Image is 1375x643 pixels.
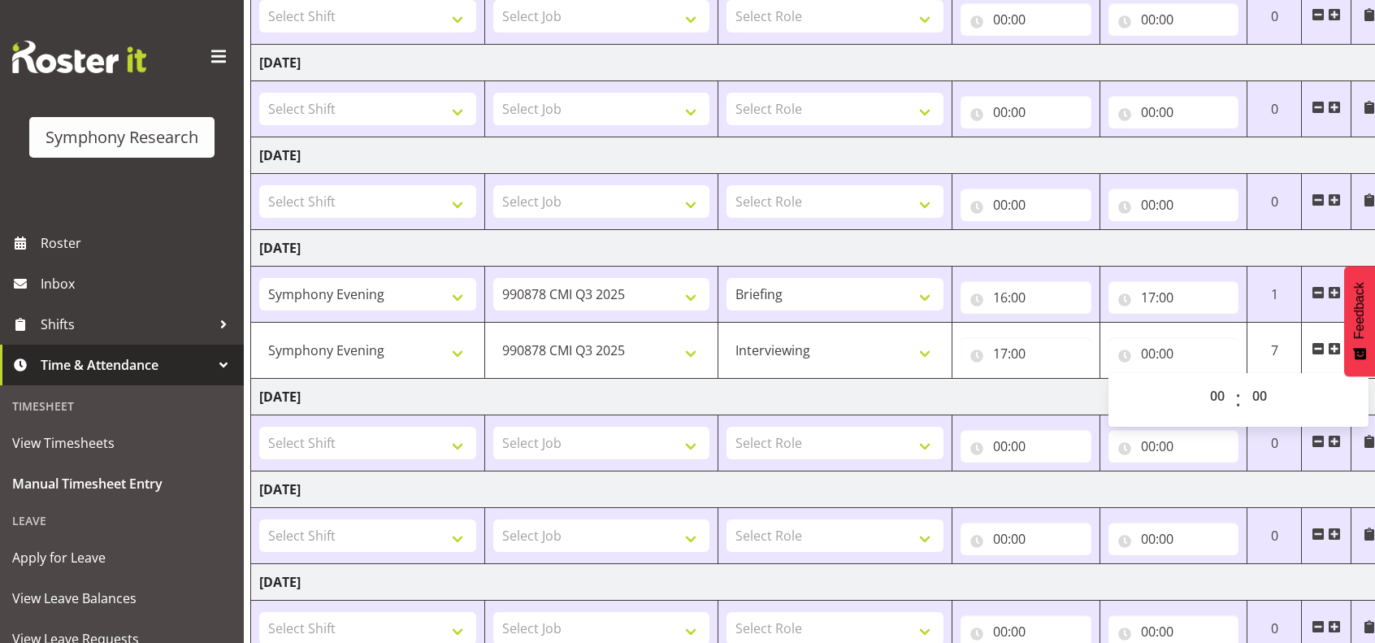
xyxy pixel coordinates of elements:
[4,578,240,619] a: View Leave Balances
[961,3,1091,36] input: Click to select...
[1108,281,1239,314] input: Click to select...
[961,189,1091,221] input: Click to select...
[961,523,1091,555] input: Click to select...
[4,504,240,537] div: Leave
[1247,415,1302,471] td: 0
[41,353,211,377] span: Time & Attendance
[46,125,198,150] div: Symphony Research
[1108,523,1239,555] input: Click to select...
[4,537,240,578] a: Apply for Leave
[1247,174,1302,230] td: 0
[1352,282,1367,339] span: Feedback
[1108,337,1239,370] input: Click to select...
[1235,380,1241,420] span: :
[4,423,240,463] a: View Timesheets
[1108,430,1239,463] input: Click to select...
[4,463,240,504] a: Manual Timesheet Entry
[961,281,1091,314] input: Click to select...
[1247,508,1302,564] td: 0
[12,586,232,610] span: View Leave Balances
[12,545,232,570] span: Apply for Leave
[1344,266,1375,376] button: Feedback - Show survey
[1247,323,1302,379] td: 7
[41,231,236,255] span: Roster
[1247,81,1302,137] td: 0
[1108,96,1239,128] input: Click to select...
[961,430,1091,463] input: Click to select...
[1247,267,1302,323] td: 1
[41,312,211,337] span: Shifts
[12,471,232,496] span: Manual Timesheet Entry
[12,431,232,455] span: View Timesheets
[1108,3,1239,36] input: Click to select...
[12,41,146,73] img: Rosterit website logo
[41,272,236,296] span: Inbox
[961,337,1091,370] input: Click to select...
[1108,189,1239,221] input: Click to select...
[961,96,1091,128] input: Click to select...
[4,389,240,423] div: Timesheet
